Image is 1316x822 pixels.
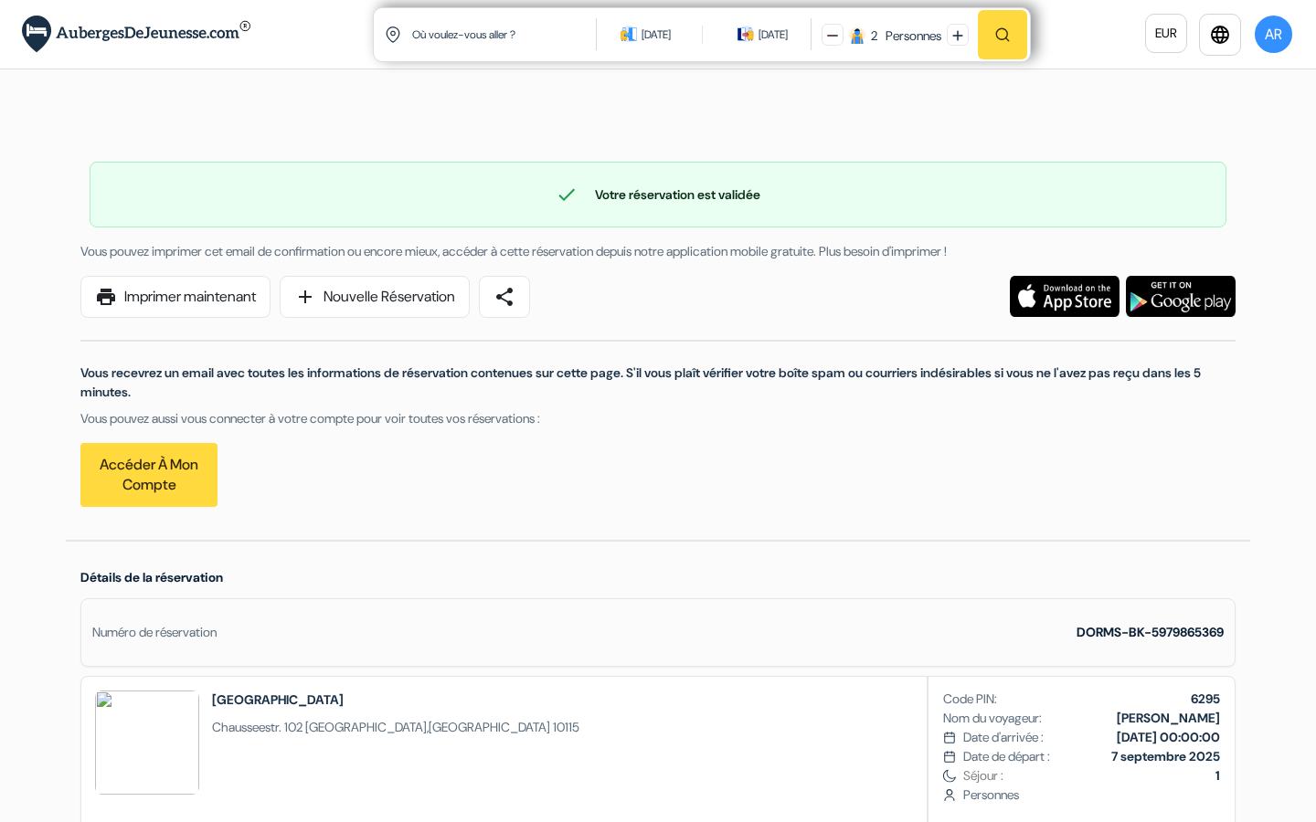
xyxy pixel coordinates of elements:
span: 10115 [553,719,579,735]
b: 6295 [1191,690,1220,707]
img: calendarIcon icon [738,26,754,42]
span: Séjour : [963,766,1220,785]
img: Téléchargez l'application gratuite [1010,276,1120,317]
a: language [1199,14,1241,56]
span: Date de départ : [963,747,1050,766]
b: 7 septembre 2025 [1111,748,1220,764]
a: EUR [1145,14,1187,53]
img: plus [952,30,963,41]
span: Date d'arrivée : [963,728,1044,747]
p: Vous pouvez aussi vous connecter à votre compte pour voir toutes vos réservations : [80,409,1236,428]
span: Chausseestr. 102 [212,719,302,735]
span: add [294,286,316,308]
span: , [212,718,579,737]
a: printImprimer maintenant [80,276,271,318]
img: AubergesDeJeunesse.com [22,16,250,53]
i: language [1209,24,1231,46]
b: 1 [1215,767,1220,784]
h2: [GEOGRAPHIC_DATA] [212,690,579,709]
span: share [493,286,515,308]
p: Vous recevrez un email avec toutes les informations de réservation contenues sur cette page. S'il... [80,364,1236,402]
div: 2 [871,26,877,46]
span: Détails de la réservation [80,569,223,585]
a: Accéder à mon compte [80,443,218,507]
a: addNouvelle Réservation [280,276,470,318]
img: minus [827,30,838,41]
img: AWdbZQcyBDMCNAZh [95,690,199,795]
div: Numéro de réservation [92,623,217,642]
span: check [556,184,578,205]
b: [PERSON_NAME] [1117,710,1220,726]
b: [DATE] 00:00:00 [1117,729,1220,745]
span: Vous pouvez imprimer cet email de confirmation ou encore mieux, accéder à cette réservation depui... [80,243,947,259]
span: Personnes [963,785,1220,805]
img: guest icon [849,27,865,44]
img: Téléchargez l'application gratuite [1126,276,1236,317]
img: calendarIcon icon [621,26,637,42]
div: [DATE] [642,26,671,44]
span: Nom du voyageur: [943,709,1042,728]
div: [DATE] [759,26,788,44]
strong: DORMS-BK-5979865369 [1077,624,1224,640]
span: print [95,286,117,308]
span: Code PIN: [943,690,997,709]
input: Ville, université ou logement [410,12,600,57]
a: share [479,276,530,318]
span: [GEOGRAPHIC_DATA] [305,719,427,735]
div: Votre réservation est validée [90,184,1226,205]
span: [GEOGRAPHIC_DATA] [429,719,550,735]
div: Personnes [880,26,941,46]
img: location icon [385,26,401,43]
button: AR [1253,14,1294,55]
